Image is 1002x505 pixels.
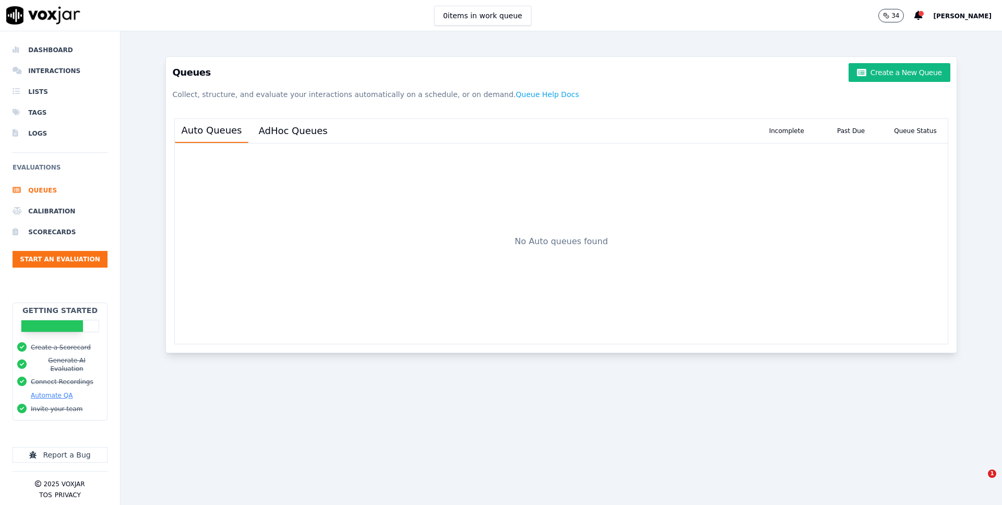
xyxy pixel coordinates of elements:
button: Queue Help Docs [516,85,579,104]
a: Scorecards [13,222,108,243]
button: Create a New Queue [849,63,950,82]
button: TOS [39,491,52,499]
iframe: Intercom live chat [967,470,992,495]
h3: Queues [172,63,950,82]
button: [PERSON_NAME] [933,9,1002,22]
span: 1 [988,470,996,478]
a: Tags [13,102,108,123]
span: [PERSON_NAME] [933,13,992,20]
button: Connect Recordings [31,378,93,386]
p: No Auto queues found [515,235,607,248]
div: Past Due [819,119,883,143]
button: 34 [878,9,914,22]
h2: Getting Started [22,305,98,316]
a: Lists [13,81,108,102]
button: Invite your team [31,405,82,413]
button: AdHoc Queues [253,119,334,142]
button: Generate AI Evaluation [31,356,103,373]
button: 0items in work queue [434,6,531,26]
p: Collect, structure, and evaluate your interactions automatically on a schedule, or on demand. [172,85,950,104]
div: Queue Status [883,119,947,143]
button: Automate QA [31,391,73,400]
a: Dashboard [13,40,108,61]
button: 34 [878,9,904,22]
button: Privacy [55,491,81,499]
button: Create a Scorecard [31,343,91,352]
p: 2025 Voxjar [43,480,85,488]
p: 34 [891,11,899,20]
a: Queues [13,180,108,201]
button: Report a Bug [13,447,108,463]
button: Auto Queues [175,119,248,143]
button: Start an Evaluation [13,251,108,268]
a: Interactions [13,61,108,81]
div: Incomplete [755,119,819,143]
img: voxjar logo [6,6,80,25]
a: Calibration [13,201,108,222]
h6: Evaluations [13,161,108,180]
a: Logs [13,123,108,144]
